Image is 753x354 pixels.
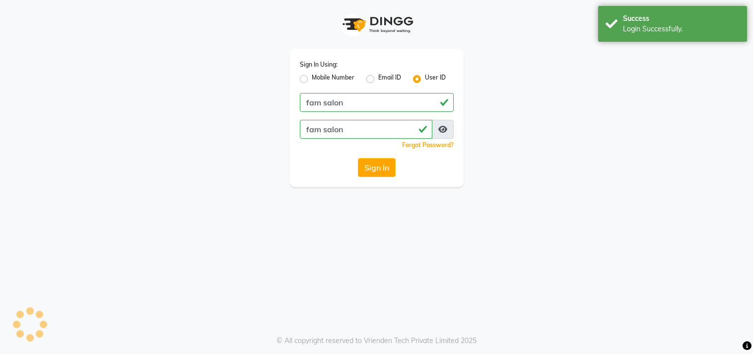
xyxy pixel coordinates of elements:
button: Sign In [358,158,396,177]
input: Username [300,120,432,139]
label: Mobile Number [312,73,354,85]
div: Success [623,13,740,24]
label: User ID [425,73,446,85]
label: Email ID [378,73,401,85]
a: Forgot Password? [402,141,454,149]
div: Login Successfully. [623,24,740,34]
img: logo1.svg [337,10,416,39]
label: Sign In Using: [300,60,338,69]
input: Username [300,93,454,112]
